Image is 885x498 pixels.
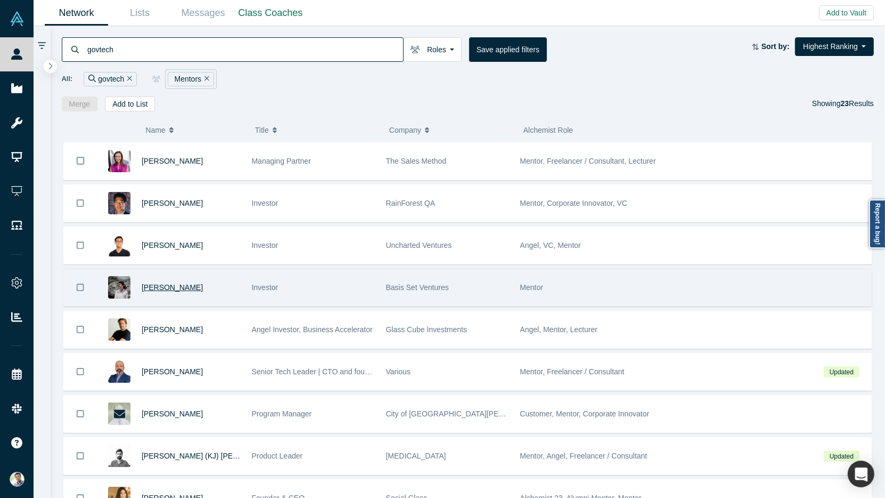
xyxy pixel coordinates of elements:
button: Roles [403,37,462,62]
a: [PERSON_NAME] [142,241,203,250]
span: Mentor [520,283,544,292]
span: Basis Set Ventures [386,283,449,292]
a: Class Coaches [235,1,306,26]
a: [PERSON_NAME] [142,409,203,418]
span: City of [GEOGRAPHIC_DATA][PERSON_NAME] [386,409,548,418]
a: [PERSON_NAME] [142,283,203,292]
strong: Sort by: [761,42,790,51]
span: Investor [252,199,278,207]
strong: 23 [841,99,849,108]
a: Report a bug! [869,199,885,248]
button: Save applied filters [469,37,547,62]
a: [PERSON_NAME] [142,367,203,376]
button: Bookmark [64,142,97,180]
span: Angel, VC, Mentor [520,241,581,250]
a: Lists [108,1,171,26]
img: Kshitij (KJ) Saxena's Profile Image [108,445,130,467]
span: Title [255,119,269,141]
span: Results [841,99,874,108]
span: [MEDICAL_DATA] [386,452,446,460]
button: Bookmark [64,311,97,348]
div: Showing [812,97,874,111]
button: Bookmark [64,185,97,222]
img: Alchemist Vault Logo [10,11,24,26]
button: Company [389,119,512,141]
img: John Mannes's Profile Image [108,276,130,299]
span: RainForest QA [386,199,436,207]
a: [PERSON_NAME] [142,157,203,165]
span: Alchemist Role [523,126,573,134]
button: Bookmark [64,396,97,432]
span: Managing Partner [252,157,311,165]
button: Bookmark [64,227,97,264]
img: Christian Busch's Profile Image [108,318,130,341]
span: Updated [824,366,859,377]
span: Investor [252,241,278,250]
span: Angel Investor, Business Accelerator [252,325,373,334]
img: Hiren Variava's Profile Image [108,360,130,383]
span: Mentor, Corporate Innovator, VC [520,199,628,207]
img: Whitney Sales's Profile Image [108,150,130,172]
button: Bookmark [64,269,97,306]
button: Add to Vault [819,5,874,20]
span: Mentor, Freelancer / Consultant [520,367,625,376]
a: [PERSON_NAME] [142,199,203,207]
button: Add to List [105,97,155,111]
span: Mentor, Freelancer / Consultant, Lecturer [520,157,656,165]
img: Kevin Liu's Profile Image [108,234,130,256]
span: All: [62,74,73,84]
input: Search by name, title, company, summary, expertise, investment criteria or topics of focus [86,37,403,62]
div: govtech [84,72,137,86]
span: Customer, Mentor, Corporate Innovator [520,409,650,418]
span: Senior Tech Leader | CTO and founder | Entrepreneur | Engineer [252,367,465,376]
button: Highest Ranking [795,37,874,56]
button: Merge [62,97,98,111]
button: Bookmark [64,354,97,390]
span: Investor [252,283,278,292]
a: Network [45,1,108,26]
span: Program Manager [252,409,312,418]
img: Ravi Belani's Account [10,472,24,487]
span: Updated [824,451,859,462]
div: Mentors [168,72,214,86]
span: Various [386,367,411,376]
button: Name [145,119,244,141]
span: Uncharted Ventures [386,241,452,250]
span: Glass Cube Investments [386,325,468,334]
a: Messages [171,1,235,26]
button: Bookmark [64,438,97,475]
button: Remove Filter [201,73,209,85]
span: Angel, Mentor, Lecturer [520,325,598,334]
span: Product Leader [252,452,303,460]
span: Mentor, Angel, Freelancer / Consultant [520,452,648,460]
button: Remove Filter [124,73,132,85]
span: Company [389,119,421,141]
a: [PERSON_NAME] (KJ) [PERSON_NAME] [142,452,282,460]
span: Name [145,119,165,141]
a: [PERSON_NAME] [142,325,203,334]
span: The Sales Method [386,157,447,165]
img: Chris Yin's Profile Image [108,192,130,214]
button: Title [255,119,378,141]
